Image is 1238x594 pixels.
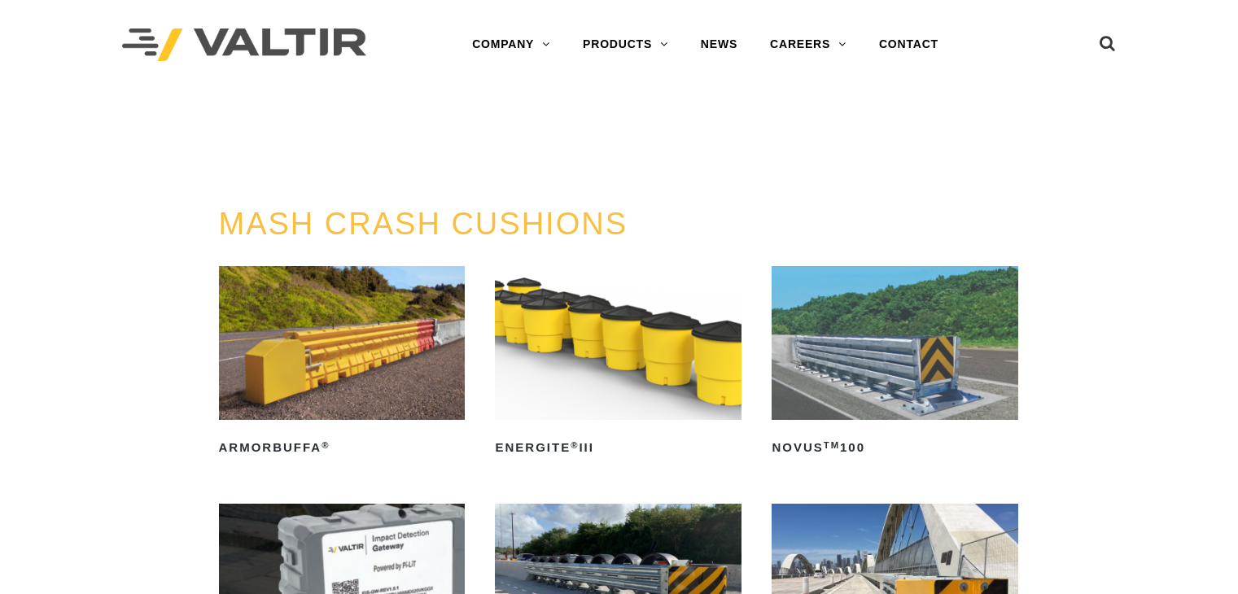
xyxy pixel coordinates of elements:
[495,435,741,461] h2: ENERGITE III
[456,28,567,61] a: COMPANY
[219,266,466,461] a: ArmorBuffa®
[122,28,366,62] img: Valtir
[863,28,955,61] a: CONTACT
[219,435,466,461] h2: ArmorBuffa
[322,440,330,450] sup: ®
[495,266,741,461] a: ENERGITE®III
[685,28,754,61] a: NEWS
[772,266,1018,461] a: NOVUSTM100
[219,207,628,241] a: MASH CRASH CUSHIONS
[772,435,1018,461] h2: NOVUS 100
[824,440,840,450] sup: TM
[571,440,579,450] sup: ®
[567,28,685,61] a: PRODUCTS
[754,28,863,61] a: CAREERS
